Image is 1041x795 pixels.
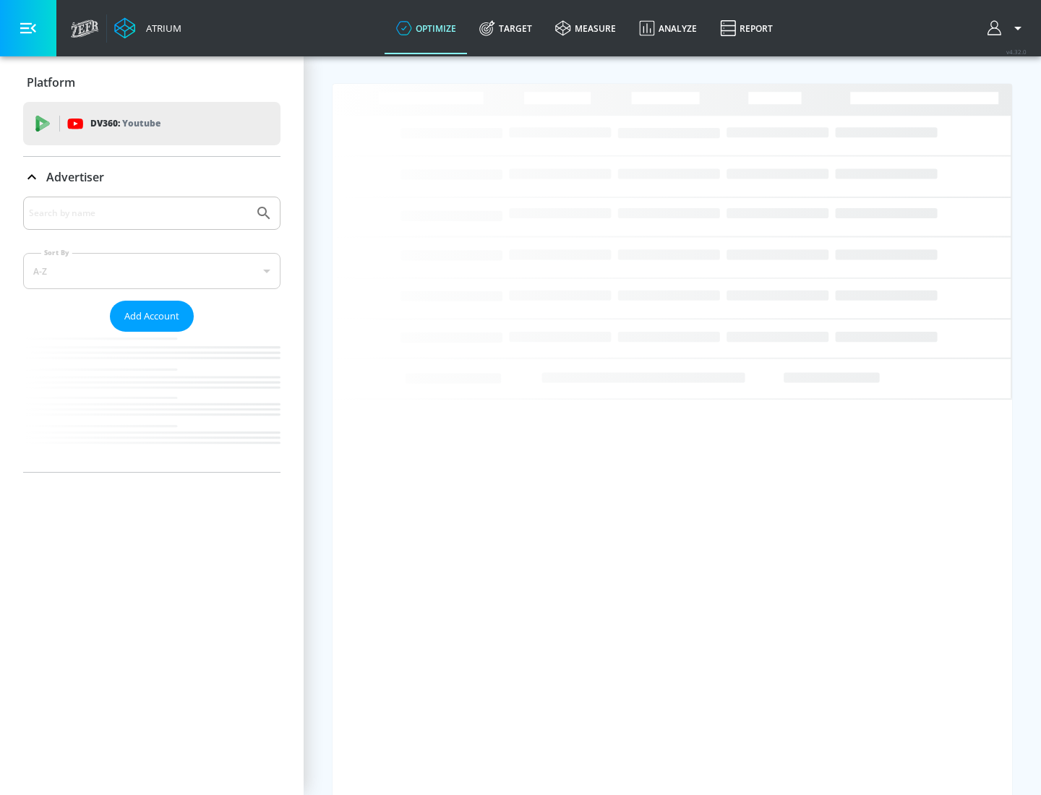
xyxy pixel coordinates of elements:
p: Advertiser [46,169,104,185]
a: Target [468,2,544,54]
div: Atrium [140,22,181,35]
a: optimize [385,2,468,54]
label: Sort By [41,248,72,257]
div: Platform [23,62,280,103]
button: Add Account [110,301,194,332]
p: DV360: [90,116,160,132]
p: Youtube [122,116,160,131]
a: measure [544,2,627,54]
span: v 4.32.0 [1006,48,1027,56]
nav: list of Advertiser [23,332,280,472]
div: Advertiser [23,157,280,197]
div: Advertiser [23,197,280,472]
div: A-Z [23,253,280,289]
div: DV360: Youtube [23,102,280,145]
span: Add Account [124,308,179,325]
p: Platform [27,74,75,90]
a: Report [708,2,784,54]
a: Analyze [627,2,708,54]
input: Search by name [29,204,248,223]
a: Atrium [114,17,181,39]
